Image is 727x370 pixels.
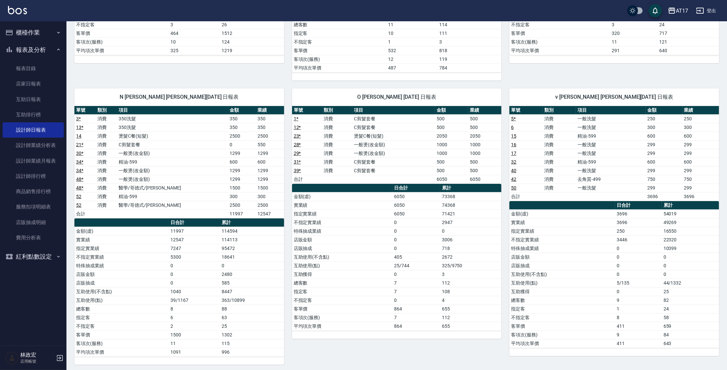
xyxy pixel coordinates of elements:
[220,218,284,227] th: 累計
[615,218,662,227] td: 3696
[649,4,662,17] button: save
[646,132,682,140] td: 600
[96,106,117,115] th: 類別
[646,175,682,184] td: 750
[256,192,284,201] td: 300
[615,261,662,270] td: 0
[3,24,64,41] button: 櫃檯作業
[228,184,256,192] td: 1500
[117,106,228,115] th: 項目
[468,175,501,184] td: 6050
[292,184,502,331] table: a dense table
[322,132,353,140] td: 消費
[117,149,228,158] td: 一般燙(改金額)
[646,166,682,175] td: 299
[511,125,514,130] a: 6
[392,218,440,227] td: 0
[576,158,646,166] td: 精油-599
[509,261,615,270] td: 店販抽成
[74,270,169,279] td: 店販金額
[509,106,719,201] table: a dense table
[468,140,501,149] td: 1000
[615,227,662,235] td: 250
[438,29,501,38] td: 111
[292,46,386,55] td: 客單價
[292,235,393,244] td: 店販金額
[3,107,64,122] a: 互助排行榜
[3,76,64,91] a: 店家日報表
[435,175,468,184] td: 6050
[511,133,516,139] a: 15
[292,218,393,227] td: 不指定實業績
[646,106,682,115] th: 金額
[511,159,516,165] a: 32
[169,227,220,235] td: 11997
[435,149,468,158] td: 1000
[435,123,468,132] td: 500
[74,218,284,357] table: a dense table
[352,140,435,149] td: 一般燙(改金額)
[543,166,576,175] td: 消費
[658,38,719,46] td: 121
[292,253,393,261] td: 互助使用(不含點)
[3,215,64,230] a: 店販抽成明細
[468,166,501,175] td: 500
[615,244,662,253] td: 0
[322,114,353,123] td: 消費
[74,106,284,218] table: a dense table
[543,106,576,115] th: 類別
[543,114,576,123] td: 消費
[662,235,719,244] td: 22320
[3,122,64,138] a: 設計師日報表
[682,140,719,149] td: 299
[220,244,284,253] td: 95472
[509,253,615,261] td: 店販金額
[662,209,719,218] td: 54019
[256,123,284,132] td: 350
[76,133,81,139] a: 14
[511,151,516,156] a: 17
[662,227,719,235] td: 16550
[435,166,468,175] td: 500
[292,175,322,184] td: 合計
[435,132,468,140] td: 2050
[292,244,393,253] td: 店販抽成
[169,20,220,29] td: 3
[392,261,440,270] td: 25/744
[576,140,646,149] td: 一般洗髮
[292,29,386,38] td: 指定客
[576,149,646,158] td: 一般洗髮
[610,38,658,46] td: 11
[74,235,169,244] td: 實業績
[96,123,117,132] td: 消費
[658,29,719,38] td: 717
[682,192,719,201] td: 3696
[682,166,719,175] td: 299
[292,63,386,72] td: 平均項次單價
[256,175,284,184] td: 1299
[292,227,393,235] td: 特殊抽成業績
[169,235,220,244] td: 12547
[256,132,284,140] td: 2500
[76,202,81,208] a: 52
[169,244,220,253] td: 7247
[665,4,691,18] button: AT17
[517,94,711,100] span: v [PERSON_NAME] [PERSON_NAME][DATE] 日報表
[646,140,682,149] td: 299
[256,158,284,166] td: 600
[3,248,64,265] button: 紅利點數設定
[468,132,501,140] td: 2050
[74,209,96,218] td: 合計
[615,209,662,218] td: 3696
[509,244,615,253] td: 特殊抽成業績
[292,279,393,287] td: 總客數
[169,253,220,261] td: 5300
[352,123,435,132] td: C剪髮套餐
[228,114,256,123] td: 350
[610,29,658,38] td: 320
[292,261,393,270] td: 互助使用(點)
[662,244,719,253] td: 10399
[3,153,64,169] a: 設計師業績月報表
[169,29,220,38] td: 464
[3,92,64,107] a: 互助日報表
